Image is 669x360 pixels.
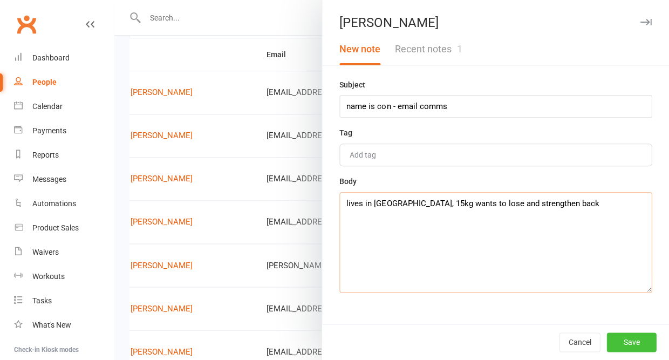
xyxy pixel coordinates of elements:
div: Waivers [32,248,59,256]
div: What's New [32,321,71,329]
a: Tasks [14,289,114,313]
a: People [14,70,114,94]
span: 1 [456,43,462,55]
button: Save [606,332,656,352]
a: Clubworx [13,11,40,38]
a: Automations [14,192,114,216]
a: Workouts [14,264,114,289]
div: Dashboard [32,53,70,62]
div: Reports [32,151,59,159]
label: Subject [339,79,365,91]
input: Optional [339,95,652,118]
a: Reports [14,143,114,167]
button: Cancel [559,332,600,352]
label: Body [339,175,357,187]
a: Waivers [14,240,114,264]
button: Recent notes1 [387,33,469,65]
div: Workouts [32,272,65,281]
button: New note [332,33,387,65]
label: Tag [339,127,352,139]
div: Automations [32,199,76,208]
div: Messages [32,175,66,184]
a: Calendar [14,94,114,119]
a: Product Sales [14,216,114,240]
a: Dashboard [14,46,114,70]
a: What's New [14,313,114,337]
a: Messages [14,167,114,192]
div: Payments [32,126,66,135]
a: Payments [14,119,114,143]
div: Product Sales [32,223,79,232]
div: Calendar [32,102,63,111]
div: [PERSON_NAME] [322,15,669,30]
input: Add tag [349,148,386,161]
textarea: lives in [GEOGRAPHIC_DATA], 15kg wants to lose and strengthen back [339,192,652,293]
div: Tasks [32,296,52,305]
div: People [32,78,57,86]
